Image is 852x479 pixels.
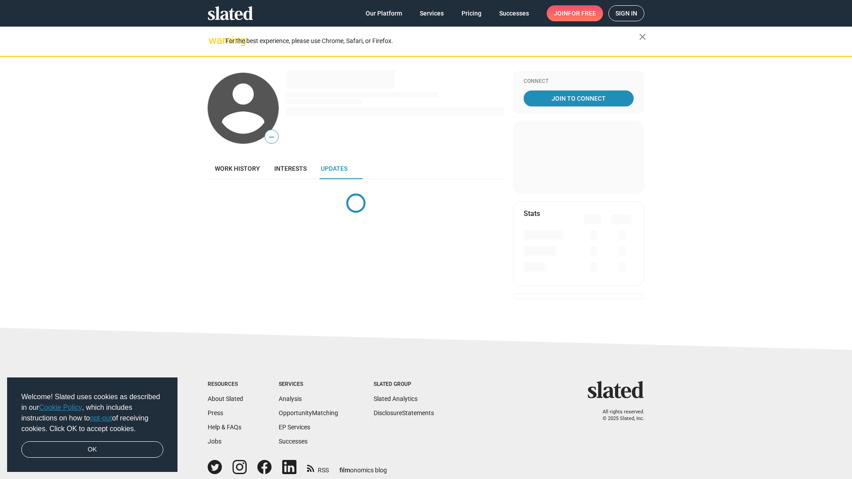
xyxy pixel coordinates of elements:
a: RSS [307,461,329,475]
span: Join To Connect [525,90,632,106]
a: Pricing [454,5,489,21]
span: Our Platform [366,5,402,21]
a: Updates [314,158,355,179]
span: Services [420,5,444,21]
a: Slated Analytics [374,395,418,402]
mat-icon: close [637,31,648,42]
a: Our Platform [359,5,409,21]
mat-card-title: Stats [524,209,540,218]
a: filmonomics blog [339,459,387,475]
a: Jobs [208,438,221,445]
a: Joinfor free [547,5,603,21]
span: Updates [321,165,347,172]
div: Connect [524,78,634,85]
a: Help & FAQs [208,424,241,431]
div: cookieconsent [7,377,177,472]
a: opt-out [90,414,112,422]
span: Interests [274,165,307,172]
span: — [265,131,278,143]
div: Slated Group [374,381,434,388]
span: Join [554,5,596,21]
span: film [339,467,350,474]
a: Analysis [279,395,302,402]
a: Interests [267,158,314,179]
div: Services [279,381,338,388]
a: About Slated [208,395,243,402]
span: for free [568,5,596,21]
a: Press [208,409,223,416]
span: Welcome! Slated uses cookies as described in our , which includes instructions on how to of recei... [21,392,163,434]
div: Resources [208,381,243,388]
a: EP Services [279,424,310,431]
p: All rights reserved. © 2025 Slated, Inc. [593,409,644,422]
a: Successes [279,438,308,445]
a: Work history [208,158,267,179]
mat-icon: warning [209,35,219,46]
span: Successes [499,5,529,21]
a: Services [413,5,451,21]
span: Work history [215,165,260,172]
span: Sign in [615,6,637,21]
a: OpportunityMatching [279,409,338,416]
a: dismiss cookie message [21,441,163,458]
a: Successes [492,5,536,21]
span: Pricing [461,5,481,21]
a: Join To Connect [524,90,634,106]
a: DisclosureStatements [374,409,434,416]
a: Sign in [608,5,644,21]
div: For the best experience, please use Chrome, Safari, or Firefox. [225,35,639,47]
a: Cookie Policy [39,404,82,411]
